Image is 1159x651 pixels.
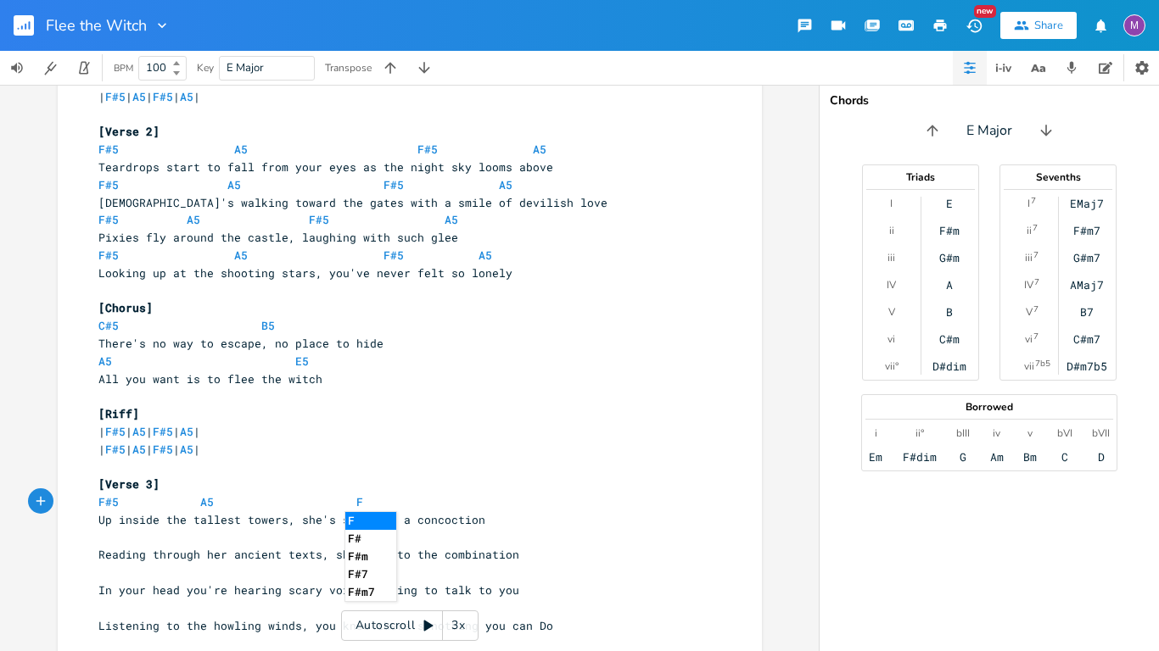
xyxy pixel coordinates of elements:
div: Sevenths [1000,172,1116,182]
sup: 7 [1033,221,1038,235]
span: F#5 [153,424,173,439]
button: New [957,10,991,41]
span: | | | | | [98,89,200,104]
div: iv [993,426,1000,440]
div: vii° [885,359,899,373]
span: F#5 [153,89,173,104]
sup: 7 [1034,275,1039,289]
span: A5 [180,71,193,86]
div: bIII [956,426,970,440]
span: F#5 [153,71,173,86]
div: I [890,197,893,210]
span: [DEMOGRAPHIC_DATA]'s walking toward the gates with a smile of devilish love [98,195,607,210]
div: i [875,426,877,440]
span: A5 [533,142,546,157]
span: A5 [180,89,193,104]
div: Transpose [325,63,372,73]
div: iii [1025,251,1033,264]
div: C#m7 [1073,332,1100,346]
div: ii° [915,426,924,440]
sup: 7 [1033,303,1039,316]
span: E5 [295,353,309,369]
div: vi [887,332,895,346]
span: A5 [98,353,112,369]
div: G#m7 [1073,251,1100,264]
div: A [946,278,953,292]
span: F#5 [98,142,119,157]
div: C#m [939,332,960,346]
div: IV [1024,278,1033,292]
sup: 7 [1031,194,1036,208]
span: Looking up at the shooting stars, you've never felt so lonely [98,265,512,281]
div: vii [1024,359,1034,373]
span: A5 [132,424,146,439]
li: F#m7 [345,583,396,601]
span: E Major [227,60,264,75]
span: | | | | | [98,442,200,457]
div: I [1027,197,1030,210]
span: F#5 [98,494,119,509]
span: B5 [261,318,275,333]
div: F#m7 [1073,224,1100,237]
span: Listening to the howling winds, you know there's nothing you can Do [98,618,553,633]
span: Reading through her ancient texts, she adds to the combination [98,547,519,562]
div: G#m [939,251,960,264]
span: A5 [187,212,200,227]
span: A5 [180,424,193,439]
sup: 7 [1033,330,1039,343]
div: Share [1034,18,1063,33]
div: Autoscroll [341,610,479,641]
div: bVII [1092,426,1110,440]
div: bVI [1057,426,1072,440]
div: F#m [939,224,960,237]
span: A5 [132,442,146,457]
span: A5 [234,248,248,263]
div: iii [887,251,895,264]
div: G [960,450,966,464]
span: A5 [132,89,146,104]
div: Triads [863,172,978,182]
div: Chords [830,95,1149,107]
li: F#m [345,548,396,565]
div: D#dim [932,359,966,373]
span: [Chorus] [98,300,153,315]
li: F#7 [345,565,396,583]
span: A5 [180,442,193,457]
div: Em [869,450,882,464]
span: E Major [966,121,1012,141]
span: Flee the Witch [46,18,147,33]
div: BPM [114,64,133,73]
span: [Riff] [98,406,139,421]
li: F# [345,530,396,548]
div: IV [887,278,896,292]
span: F#5 [309,212,329,227]
div: 3x [443,610,473,641]
span: F#5 [105,442,126,457]
div: D [1098,450,1105,464]
span: F#5 [105,71,126,86]
span: A5 [227,177,241,192]
div: vi [1025,332,1033,346]
span: F#5 [153,442,173,457]
span: [Verse 3] [98,476,160,492]
span: [Verse 2] [98,124,160,139]
span: | | | | | [98,71,200,86]
div: AMaj7 [1070,278,1104,292]
div: v [1027,426,1033,440]
span: A5 [499,177,512,192]
button: M [1123,6,1145,45]
span: Pixies fly around the castle, laughing with such glee [98,230,458,245]
span: F#5 [105,89,126,104]
div: mac_mclachlan [1123,14,1145,36]
span: Teardrops start to fall from your eyes as the night sky looms above [98,159,553,175]
span: Up inside the tallest towers, she's stirring a concoction [98,512,485,527]
div: EMaj7 [1070,197,1104,210]
span: C#5 [98,318,119,333]
div: Am [990,450,1004,464]
div: V [888,305,895,319]
div: V [1026,305,1033,319]
div: ii [889,224,894,237]
span: | | | | | [98,424,200,439]
sup: 7b5 [1035,357,1050,370]
li: F [345,512,396,530]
